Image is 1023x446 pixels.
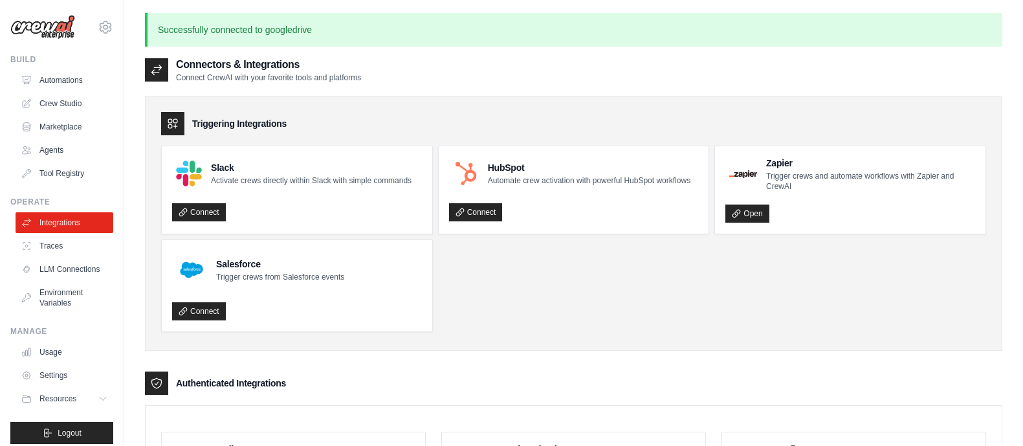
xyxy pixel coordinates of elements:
a: Marketplace [16,117,113,137]
img: Logo [10,15,75,39]
img: HubSpot Logo [453,161,479,186]
a: Settings [16,365,113,386]
a: Open [725,205,769,223]
a: Agents [16,140,113,161]
a: Usage [16,342,113,362]
a: Connect [172,302,226,320]
iframe: Chat Widget [958,384,1023,446]
a: Traces [16,236,113,256]
a: Environment Variables [16,282,113,313]
img: Zapier Logo [729,170,757,178]
a: Crew Studio [16,93,113,114]
a: Integrations [16,212,113,233]
h4: Zapier [766,157,975,170]
span: Logout [58,428,82,438]
div: Build [10,54,113,65]
a: Connect [172,203,226,221]
p: Trigger crews and automate workflows with Zapier and CrewAI [766,171,975,192]
button: Logout [10,422,113,444]
h4: HubSpot [488,161,690,174]
h4: Salesforce [216,258,344,271]
a: Connect [449,203,503,221]
div: Manage [10,326,113,337]
div: Operate [10,197,113,207]
h4: Slack [211,161,412,174]
h3: Authenticated Integrations [176,377,286,390]
img: Salesforce Logo [176,254,207,285]
p: Activate crews directly within Slack with simple commands [211,175,412,186]
img: Slack Logo [176,161,202,186]
a: LLM Connections [16,259,113,280]
p: Connect CrewAI with your favorite tools and platforms [176,72,361,83]
p: Successfully connected to googledrive [145,13,1002,47]
p: Automate crew activation with powerful HubSpot workflows [488,175,690,186]
span: Resources [39,394,76,404]
h2: Connectors & Integrations [176,57,361,72]
h3: Triggering Integrations [192,117,287,130]
a: Automations [16,70,113,91]
button: Resources [16,388,113,409]
a: Tool Registry [16,163,113,184]
p: Trigger crews from Salesforce events [216,272,344,282]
